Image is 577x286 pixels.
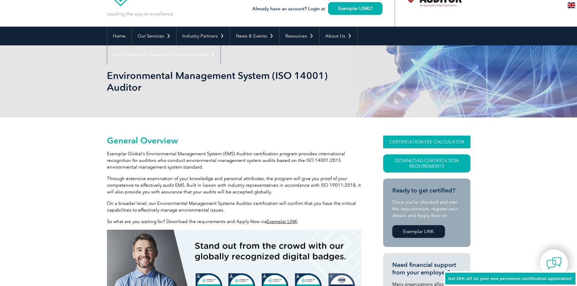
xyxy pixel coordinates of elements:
[328,2,383,15] a: Exemplar LINK
[107,175,361,195] p: Through extensive examination of your knowledge and personal attributes, the program will give yo...
[383,154,470,173] a: Download Certification Requirements
[392,261,461,276] h3: Need financial support from your employer?
[177,27,230,45] a: Industry Partners
[252,5,383,13] h3: Already have an account? Login at
[392,199,461,219] p: Once you’ve checked and met the requirements, register your details and Apply Now on
[280,27,319,45] a: Resources
[320,27,357,45] a: About Us
[448,276,572,281] span: Get 20% off on your new personnel certification application!
[107,150,361,170] p: Exemplar Global’s Environmental Management System (EMS) Auditor certification program provides in...
[132,27,176,45] a: Our Services
[230,27,279,45] a: News & Events
[107,70,340,93] h1: Environmental Management System (ISO 14001) Auditor
[107,27,131,45] a: Home
[267,219,297,224] a: Exemplar LINK
[107,200,361,213] p: On a broader level, our Environmental Management Systems Auditor certification will confirm that ...
[107,45,221,64] a: Find Certified Professional / Training Provider
[546,256,562,271] img: contact-chat.png
[107,11,173,17] p: Leading the way to excellence
[392,225,445,238] a: Exemplar LINK
[107,136,361,145] h2: General Overview
[369,7,372,10] img: open_square.png
[383,136,470,148] a: CERTIFICATION FEE CALCULATOR
[392,187,461,194] h3: Ready to get certified?
[107,218,361,225] p: So what are you waiting for? Download the requirements and Apply Now via .
[568,2,575,8] img: en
